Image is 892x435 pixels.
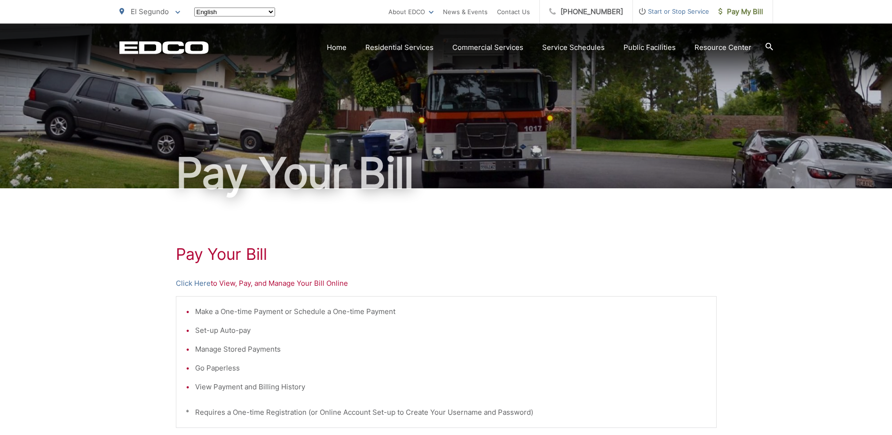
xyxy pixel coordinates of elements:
[624,42,676,53] a: Public Facilities
[452,42,523,53] a: Commercial Services
[497,6,530,17] a: Contact Us
[195,325,707,336] li: Set-up Auto-pay
[695,42,751,53] a: Resource Center
[194,8,275,16] select: Select a language
[388,6,434,17] a: About EDCO
[365,42,434,53] a: Residential Services
[186,407,707,418] p: * Requires a One-time Registration (or Online Account Set-up to Create Your Username and Password)
[195,381,707,393] li: View Payment and Billing History
[119,41,209,54] a: EDCD logo. Return to the homepage.
[119,150,773,197] h1: Pay Your Bill
[176,278,717,289] p: to View, Pay, and Manage Your Bill Online
[718,6,763,17] span: Pay My Bill
[131,7,169,16] span: El Segundo
[176,278,211,289] a: Click Here
[542,42,605,53] a: Service Schedules
[195,306,707,317] li: Make a One-time Payment or Schedule a One-time Payment
[327,42,347,53] a: Home
[176,245,717,264] h1: Pay Your Bill
[443,6,488,17] a: News & Events
[195,344,707,355] li: Manage Stored Payments
[195,362,707,374] li: Go Paperless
